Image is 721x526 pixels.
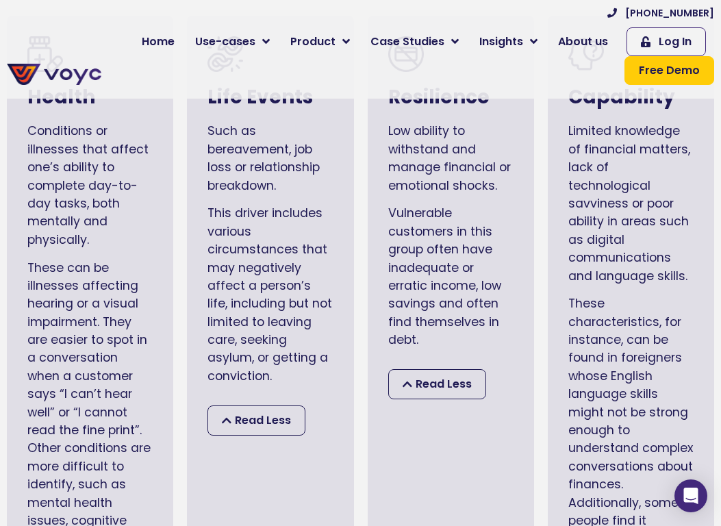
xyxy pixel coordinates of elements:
a: Use-cases [185,28,280,55]
span: Case Studies [370,34,444,50]
p: Conditions or illnesses that affect one’s ability to complete day-to-day tasks, both mentally and... [27,122,153,249]
a: Case Studies [360,28,469,55]
span: Use-cases [195,34,255,50]
h3: Life Events [207,86,333,109]
span: Free Demo [639,62,700,79]
a: About us [548,28,618,55]
div: This driver includes various circumstances that may negatively affect a person’s life, including ... [207,204,333,385]
div: Open Intercom Messenger [674,479,707,512]
a: Free Demo [624,56,714,85]
div: Vulnerable customers in this group often have inadequate or erratic income, low savings and often... [388,204,514,349]
span: Product [290,34,336,50]
div: Read Less [388,369,486,399]
div: Read Less [207,405,305,436]
img: voyc-full-logo [7,64,101,85]
span: Insights [479,34,523,50]
span: Home [142,34,175,50]
h3: Resilience [388,86,514,109]
h3: Health [27,86,153,109]
span: [PHONE_NUMBER] [625,6,714,21]
span: About us [558,34,608,50]
a: Log In [627,27,706,56]
a: [PHONE_NUMBER] [607,6,714,21]
h3: Capability [568,86,694,109]
a: Insights [469,28,548,55]
p: Limited knowledge of financial matters, lack of technological savviness or poor ability in areas ... [568,122,694,285]
a: Home [131,28,185,55]
p: Low ability to withstand and manage financial or emotional shocks. [388,122,514,195]
span: Log In [659,34,692,50]
span: Read Less [235,412,291,429]
p: Such as bereavement, job loss or relationship breakdown. [207,122,333,195]
span: Read Less [416,375,472,393]
a: Product [280,28,360,55]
